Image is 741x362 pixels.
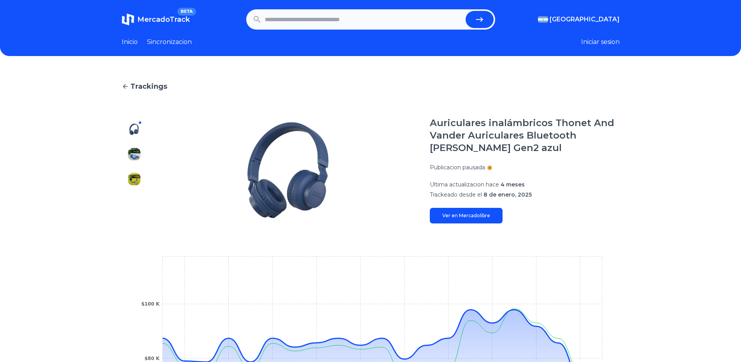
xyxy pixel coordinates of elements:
[147,37,192,47] a: Sincronizacion
[430,117,620,154] h1: Auriculares inalámbricos Thonet And Vander Auriculares Bluetooth [PERSON_NAME] Gen2 azul
[128,173,140,185] img: Auriculares inalámbricos Thonet And Vander Auriculares Bluetooth Dauer Gen2 azul
[501,181,525,188] span: 4 meses
[122,37,138,47] a: Inicio
[581,37,620,47] button: Iniciar sesion
[122,81,620,92] a: Trackings
[430,208,503,223] a: Ver en Mercadolibre
[162,117,414,223] img: Auriculares inalámbricos Thonet And Vander Auriculares Bluetooth Dauer Gen2 azul
[483,191,532,198] span: 8 de enero, 2025
[137,15,190,24] span: MercadoTrack
[141,301,160,307] tspan: $100 K
[550,15,620,24] span: [GEOGRAPHIC_DATA]
[430,191,482,198] span: Trackeado desde el
[430,163,485,171] p: Publicacion pausada
[122,13,134,26] img: MercadoTrack
[130,81,167,92] span: Trackings
[538,15,620,24] button: [GEOGRAPHIC_DATA]
[538,16,548,23] img: Argentina
[177,8,196,16] span: BETA
[122,13,190,26] a: MercadoTrackBETA
[128,148,140,160] img: Auriculares inalámbricos Thonet And Vander Auriculares Bluetooth Dauer Gen2 azul
[128,123,140,135] img: Auriculares inalámbricos Thonet And Vander Auriculares Bluetooth Dauer Gen2 azul
[430,181,499,188] span: Ultima actualizacion hace
[144,356,159,361] tspan: $80 K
